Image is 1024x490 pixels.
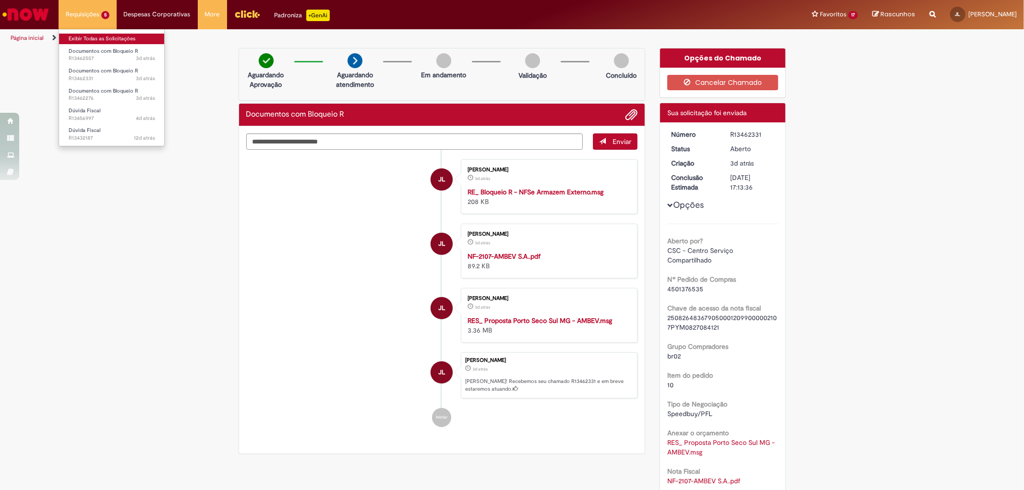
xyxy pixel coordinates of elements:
[667,342,728,351] b: Grupo Compradores
[234,7,260,21] img: click_logo_yellow_360x200.png
[664,130,723,139] dt: Número
[468,316,627,335] div: 3.36 MB
[468,231,627,237] div: [PERSON_NAME]
[667,438,777,456] a: Download de RES_ Proposta Porto Seco Sul MG - AMBEV.msg
[1,5,50,24] img: ServiceNow
[730,130,775,139] div: R13462331
[438,297,445,320] span: JL
[431,361,453,383] div: Julio Cesar Lopes
[59,125,165,143] a: Aberto R13432187 : Dúvida Fiscal
[730,158,775,168] div: 29/08/2025 13:13:32
[667,275,736,284] b: Nº Pedido de Compras
[436,53,451,68] img: img-circle-grey.png
[475,304,490,310] time: 29/08/2025 13:05:11
[664,144,723,154] dt: Status
[614,53,629,68] img: img-circle-grey.png
[667,352,681,360] span: br02
[667,467,700,476] b: Nota Fiscal
[667,371,713,380] b: Item do pedido
[275,10,330,21] div: Padroniza
[465,378,632,393] p: [PERSON_NAME]! Recebemos seu chamado R13462331 e em breve estaremos atuando.
[69,115,155,122] span: R13456997
[667,400,727,408] b: Tipo de Negociação
[101,11,109,19] span: 5
[475,240,490,246] time: 29/08/2025 13:12:43
[136,95,155,102] span: 3d atrás
[438,168,445,191] span: JL
[468,316,612,325] a: RES_ Proposta Porto Seco Sul MG - AMBEV.msg
[136,75,155,82] span: 3d atrás
[606,71,637,80] p: Concluído
[820,10,846,19] span: Favoritos
[246,150,638,437] ul: Histórico de tíquete
[660,48,785,68] div: Opções do Chamado
[525,53,540,68] img: img-circle-grey.png
[468,187,627,206] div: 208 KB
[59,29,165,146] ul: Requisições
[667,304,761,312] b: Chave de acesso da nota fiscal
[69,107,100,114] span: Dúvida Fiscal
[667,75,778,90] button: Cancelar Chamado
[880,10,915,19] span: Rascunhos
[59,66,165,84] a: Aberto R13462331 : Documentos com Bloqueio R
[69,95,155,102] span: R13462276
[667,237,703,245] b: Aberto por?
[438,232,445,255] span: JL
[431,297,453,319] div: Julio Cesar Lopes
[306,10,330,21] p: +GenAi
[664,173,723,192] dt: Conclusão Estimada
[667,409,712,418] span: Speedbuy/PFL
[475,240,490,246] span: 3d atrás
[205,10,220,19] span: More
[332,70,378,89] p: Aguardando atendimento
[475,176,490,181] time: 29/08/2025 13:12:50
[136,115,155,122] span: 4d atrás
[730,173,775,192] div: [DATE] 17:13:36
[134,134,155,142] span: 12d atrás
[246,133,583,150] textarea: Digite sua mensagem aqui...
[730,159,754,167] time: 29/08/2025 13:13:32
[438,361,445,384] span: JL
[475,176,490,181] span: 3d atrás
[66,10,99,19] span: Requisições
[468,296,627,301] div: [PERSON_NAME]
[625,108,638,121] button: Adicionar anexos
[243,70,289,89] p: Aguardando Aprovação
[667,246,735,264] span: CSC - Centro Serviço Compartilhado
[69,55,155,62] span: R13462557
[872,10,915,19] a: Rascunhos
[518,71,547,80] p: Validação
[667,429,729,437] b: Anexar o orçamento
[59,46,165,64] a: Aberto R13462557 : Documentos com Bloqueio R
[69,87,138,95] span: Documentos com Bloqueio R
[59,34,165,44] a: Exibir Todas as Solicitações
[431,233,453,255] div: Julio Cesar Lopes
[421,70,466,80] p: Em andamento
[593,133,638,150] button: Enviar
[730,144,775,154] div: Aberto
[955,11,961,17] span: JL
[69,127,100,134] span: Dúvida Fiscal
[468,167,627,173] div: [PERSON_NAME]
[136,55,155,62] span: 3d atrás
[69,75,155,83] span: R13462331
[7,29,675,47] ul: Trilhas de página
[667,313,777,332] span: 2508264836790500012099000002107PYM0827084121
[69,48,138,55] span: Documentos com Bloqueio R
[69,134,155,142] span: R13432187
[472,366,488,372] span: 3d atrás
[472,366,488,372] time: 29/08/2025 13:13:32
[730,159,754,167] span: 3d atrás
[848,11,858,19] span: 17
[348,53,362,68] img: arrow-next.png
[968,10,1017,18] span: [PERSON_NAME]
[468,251,627,271] div: 89.2 KB
[246,352,638,398] li: Julio Cesar Lopes
[475,304,490,310] span: 3d atrás
[667,381,674,389] span: 10
[465,358,632,363] div: [PERSON_NAME]
[468,252,541,261] a: NF-2107-AMBEV S.A..pdf
[124,10,191,19] span: Despesas Corporativas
